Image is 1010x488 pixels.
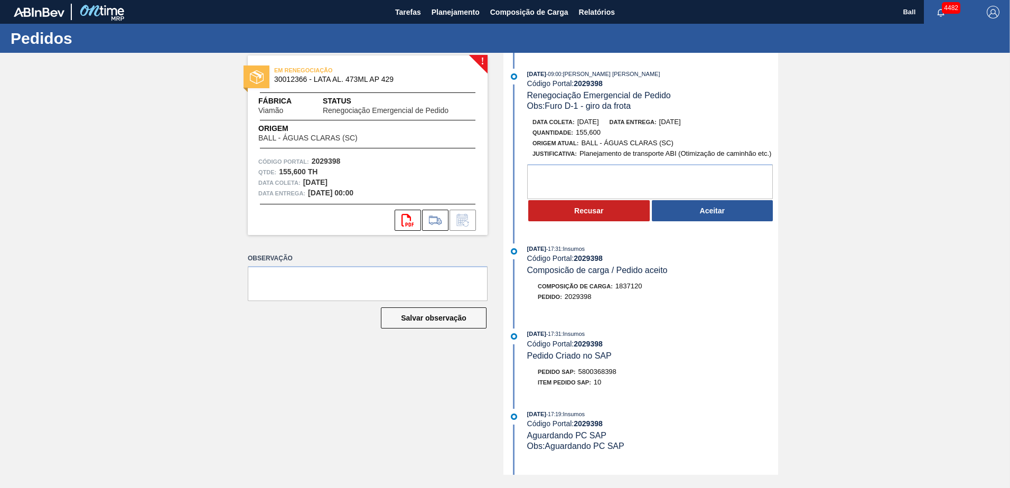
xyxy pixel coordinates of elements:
[312,157,341,165] strong: 2029398
[610,119,657,125] span: Data entrega:
[538,369,576,375] span: Pedido SAP:
[527,431,606,440] span: Aguardando PC SAP
[546,411,561,417] span: - 17:19
[532,140,578,146] span: Origem Atual:
[258,177,301,188] span: Data coleta:
[511,414,517,420] img: atual
[561,331,585,337] span: : Insumos
[579,6,615,18] span: Relatórios
[546,71,561,77] span: - 09:00
[561,71,660,77] span: : [PERSON_NAME] [PERSON_NAME]
[274,76,466,83] span: 30012366 - LATA AL. 473ML AP 429
[258,134,358,142] span: BALL - ÁGUAS CLARAS (SC)
[574,79,603,88] strong: 2029398
[258,167,276,177] span: Qtde :
[511,73,517,80] img: atual
[527,331,546,337] span: [DATE]
[14,7,64,17] img: TNhmsLtSVTkK8tSr43FrP2fwEKptu5GPRR3wAAAABJRU5ErkJggg==
[279,167,317,176] strong: 155,600 TH
[527,101,631,110] span: Obs: Furo D-1 - giro da frota
[579,149,771,157] span: Planejamento de transporte ABI (Otimização de caminhão etc.)
[450,210,476,231] div: Informar alteração no pedido
[323,96,477,107] span: Status
[578,368,616,376] span: 5800368398
[308,189,353,197] strong: [DATE] 00:00
[527,71,546,77] span: [DATE]
[577,118,599,126] span: [DATE]
[538,294,562,300] span: Pedido :
[532,129,573,136] span: Quantidade :
[527,266,668,275] span: Composicão de carga / Pedido aceito
[561,411,585,417] span: : Insumos
[546,246,561,252] span: - 17:31
[323,107,448,115] span: Renegociação Emergencial de Pedido
[258,123,388,134] span: Origem
[574,340,603,348] strong: 2029398
[527,351,612,360] span: Pedido Criado no SAP
[527,442,624,451] span: Obs: Aguardando PC SAP
[11,32,198,44] h1: Pedidos
[594,378,601,386] span: 10
[527,419,778,428] div: Código Portal:
[561,246,585,252] span: : Insumos
[258,188,305,199] span: Data entrega:
[248,251,488,266] label: Observação
[532,119,575,125] span: Data coleta:
[565,293,592,301] span: 2029398
[381,307,487,329] button: Salvar observação
[395,210,421,231] div: Abrir arquivo PDF
[538,379,591,386] span: Item pedido SAP:
[527,246,546,252] span: [DATE]
[422,210,448,231] div: Ir para Composição de Carga
[511,333,517,340] img: atual
[576,128,601,136] span: 155,600
[546,331,561,337] span: - 17:31
[987,6,999,18] img: Logout
[432,6,480,18] span: Planejamento
[652,200,773,221] button: Aceitar
[258,96,316,107] span: Fábrica
[527,79,778,88] div: Código Portal:
[258,156,309,167] span: Código Portal:
[528,200,650,221] button: Recusar
[527,254,778,262] div: Código Portal:
[258,107,283,115] span: Viamão
[303,178,328,186] strong: [DATE]
[527,91,671,100] span: Renegociação Emergencial de Pedido
[659,118,681,126] span: [DATE]
[581,139,673,147] span: BALL - ÁGUAS CLARAS (SC)
[924,5,958,20] button: Notificações
[538,283,613,289] span: Composição de Carga :
[274,65,422,76] span: EM RENEGOCIAÇÃO
[395,6,421,18] span: Tarefas
[527,411,546,417] span: [DATE]
[250,70,264,84] img: status
[490,6,568,18] span: Composição de Carga
[615,282,642,290] span: 1837120
[574,419,603,428] strong: 2029398
[511,248,517,255] img: atual
[942,2,960,14] span: 4482
[527,340,778,348] div: Código Portal:
[574,254,603,262] strong: 2029398
[532,151,577,157] span: Justificativa:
